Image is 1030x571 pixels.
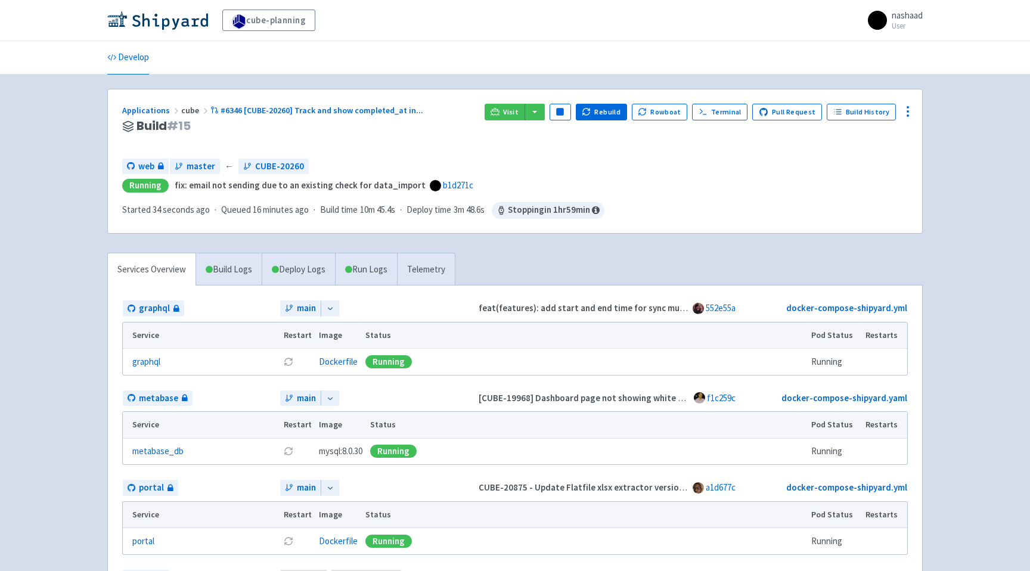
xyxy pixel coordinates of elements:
[222,10,315,31] a: cube-planning
[808,349,862,375] td: Running
[138,160,154,173] span: web
[238,159,309,175] a: CUBE-20260
[122,159,169,175] a: web
[479,482,748,493] strong: CUBE-20875 - Update Flatfile xlsx extractor version to 4.0.7 (#1441)
[210,105,425,116] a: #6346 [CUBE-20260] Track and show completed_at in...
[123,390,193,406] a: metabase
[315,502,362,528] th: Image
[139,392,178,405] span: metabase
[492,202,604,219] span: Stopping in 1 hr 59 min
[632,104,688,120] button: Rowboat
[123,300,184,316] a: graphql
[781,392,907,404] a: docker-compose-shipyard.yaml
[370,445,417,458] div: Running
[808,438,862,464] td: Running
[107,41,149,75] a: Develop
[503,107,519,117] span: Visit
[862,322,907,349] th: Restarts
[122,204,210,215] span: Started
[892,22,923,30] small: User
[280,300,321,316] a: main
[123,322,280,349] th: Service
[284,536,293,546] button: Restart pod
[123,412,280,438] th: Service
[122,179,169,193] div: Running
[319,356,358,367] a: Dockerfile
[175,179,426,191] strong: fix: email not sending due to an existing check for data_import
[319,445,362,458] span: mysql:8.0.30
[550,104,571,120] button: Pause
[122,105,181,116] a: Applications
[280,390,321,406] a: main
[786,482,907,493] a: docker-compose-shipyard.yml
[280,322,315,349] th: Restart
[407,203,451,217] span: Deploy time
[692,104,747,120] a: Terminal
[225,160,234,173] span: ←
[139,302,170,315] span: graphql
[808,528,862,554] td: Running
[262,253,335,286] a: Deploy Logs
[167,117,191,134] span: # 15
[181,105,210,116] span: cube
[365,535,412,548] div: Running
[139,481,164,495] span: portal
[297,302,316,315] span: main
[297,481,316,495] span: main
[862,412,907,438] th: Restarts
[808,322,862,349] th: Pod Status
[196,253,262,286] a: Build Logs
[808,412,862,438] th: Pod Status
[862,502,907,528] th: Restarts
[397,253,455,286] a: Telemetry
[284,357,293,367] button: Restart pod
[808,502,862,528] th: Pod Status
[365,355,412,368] div: Running
[861,11,923,30] a: nashaad User
[362,322,808,349] th: Status
[443,179,473,191] a: b1d271c
[136,119,191,133] span: Build
[367,412,808,438] th: Status
[221,105,423,116] span: #6346 [CUBE-20260] Track and show completed_at in ...
[786,302,907,314] a: docker-compose-shipyard.yml
[284,446,293,456] button: Restart pod
[132,535,154,548] a: portal
[485,104,525,120] a: Visit
[123,502,280,528] th: Service
[297,392,316,405] span: main
[187,160,215,173] span: master
[280,412,315,438] th: Restart
[892,10,923,21] span: nashaad
[319,535,358,547] a: Dockerfile
[221,204,309,215] span: Queued
[479,302,733,314] strong: feat(features): add start and end time for sync mutation (#352)
[255,160,304,173] span: CUBE-20260
[320,203,358,217] span: Build time
[706,482,736,493] a: a1d677c
[132,445,184,458] a: metabase_db
[132,355,160,369] a: graphql
[479,392,748,404] strong: [CUBE-19968] Dashboard page not showing white background (#83)
[752,104,822,120] a: Pull Request
[170,159,220,175] a: master
[315,322,362,349] th: Image
[454,203,485,217] span: 3m 48.6s
[335,253,397,286] a: Run Logs
[360,203,395,217] span: 10m 45.4s
[123,480,178,496] a: portal
[108,253,196,286] a: Services Overview
[315,412,367,438] th: Image
[107,11,208,30] img: Shipyard logo
[153,204,210,215] time: 34 seconds ago
[280,480,321,496] a: main
[707,392,736,404] a: f1c259c
[706,302,736,314] a: 552e55a
[576,104,627,120] button: Rebuild
[253,204,309,215] time: 16 minutes ago
[122,202,604,219] div: · · ·
[827,104,896,120] a: Build History
[362,502,808,528] th: Status
[280,502,315,528] th: Restart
